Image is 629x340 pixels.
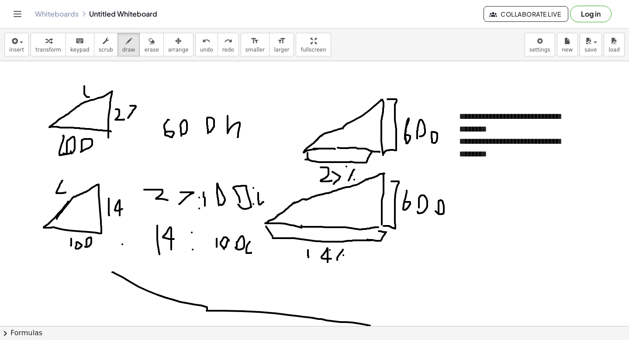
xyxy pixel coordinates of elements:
[241,33,270,56] button: format_sizesmaller
[274,47,289,53] span: larger
[66,33,94,56] button: keyboardkeypad
[202,36,211,46] i: undo
[10,7,24,21] button: Toggle navigation
[200,47,213,53] span: undo
[251,36,259,46] i: format_size
[218,33,239,56] button: redoredo
[168,47,189,53] span: arrange
[4,33,29,56] button: insert
[35,10,79,18] a: Whiteboards
[99,47,113,53] span: scrub
[491,10,561,18] span: Collaborate Live
[9,47,24,53] span: insert
[70,47,90,53] span: keypad
[570,6,612,22] button: Log in
[122,47,135,53] span: draw
[224,36,232,46] i: redo
[277,36,286,46] i: format_size
[557,33,578,56] button: new
[245,47,265,53] span: smaller
[118,33,140,56] button: draw
[608,47,620,53] span: load
[195,33,218,56] button: undoundo
[296,33,331,56] button: fullscreen
[94,33,118,56] button: scrub
[580,33,602,56] button: save
[604,33,625,56] button: load
[163,33,194,56] button: arrange
[562,47,573,53] span: new
[584,47,597,53] span: save
[484,6,568,22] button: Collaborate Live
[139,33,163,56] button: erase
[31,33,66,56] button: transform
[144,47,159,53] span: erase
[76,36,84,46] i: keyboard
[301,47,326,53] span: fullscreen
[35,47,61,53] span: transform
[269,33,294,56] button: format_sizelarger
[222,47,234,53] span: redo
[525,33,555,56] button: settings
[529,47,550,53] span: settings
